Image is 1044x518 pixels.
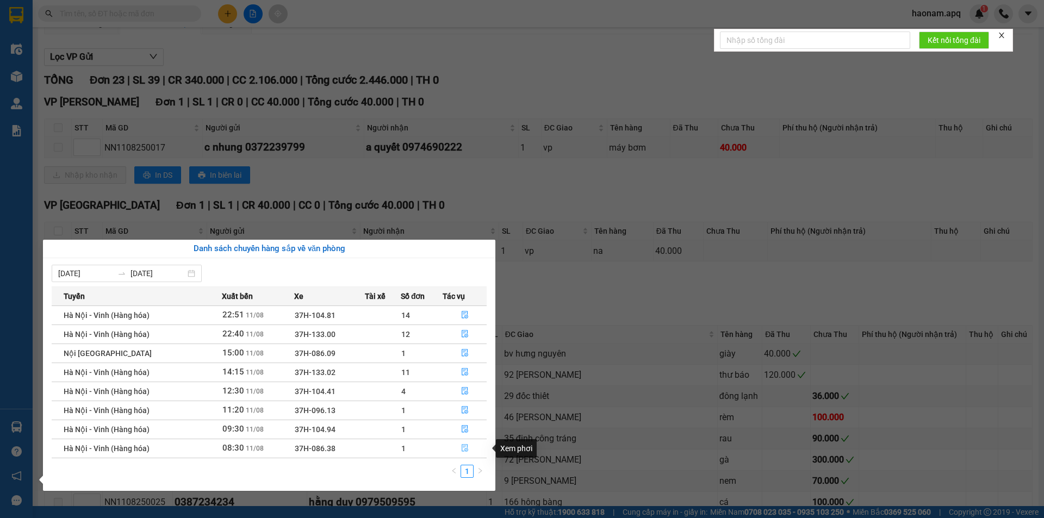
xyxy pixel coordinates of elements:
span: 22:40 [222,329,244,339]
button: file-done [443,345,486,362]
span: 11/08 [246,369,264,376]
span: 37H-086.38 [295,444,335,453]
li: Previous Page [448,465,461,478]
span: 11/08 [246,350,264,357]
span: 11/08 [246,330,264,338]
button: file-done [443,307,486,324]
span: Tác vụ [443,290,465,302]
span: Xe [294,290,303,302]
span: 37H-133.00 [295,330,335,339]
span: Hà Nội - Vinh (Hàng hóa) [64,387,150,396]
span: file-done [461,311,469,320]
span: 37H-104.94 [295,425,335,434]
span: Hà Nội - Vinh (Hàng hóa) [64,425,150,434]
span: 14:15 [222,367,244,377]
span: 11:20 [222,405,244,415]
span: Hà Nội - Vinh (Hàng hóa) [64,330,150,339]
input: Đến ngày [130,267,185,279]
span: 37H-096.13 [295,406,335,415]
span: swap-right [117,269,126,278]
span: file-done [461,330,469,339]
span: 11/08 [246,311,264,319]
span: 12:30 [222,386,244,396]
span: file-done [461,425,469,434]
li: Next Page [474,465,487,478]
input: Nhập số tổng đài [720,32,910,49]
button: file-done [443,440,486,457]
button: file-done [443,402,486,419]
button: file-done [443,383,486,400]
button: right [474,465,487,478]
span: Hà Nội - Vinh (Hàng hóa) [64,368,150,377]
span: 22:51 [222,310,244,320]
span: Xuất bến [222,290,253,302]
span: 37H-133.02 [295,368,335,377]
li: 1 [461,465,474,478]
span: 11/08 [246,407,264,414]
button: file-done [443,326,486,343]
span: right [477,467,483,474]
span: to [117,269,126,278]
span: Số đơn [401,290,425,302]
span: file-done [461,406,469,415]
span: file-done [461,444,469,453]
span: 14 [401,311,410,320]
span: Hà Nội - Vinh (Hàng hóa) [64,444,150,453]
span: Nội [GEOGRAPHIC_DATA] [64,349,152,358]
span: 12 [401,330,410,339]
a: 1 [461,465,473,477]
span: 11/08 [246,426,264,433]
span: 08:30 [222,443,244,453]
span: Tuyến [64,290,85,302]
span: Hà Nội - Vinh (Hàng hóa) [64,406,150,415]
button: left [448,465,461,478]
span: Kết nối tổng đài [928,34,980,46]
span: 1 [401,349,406,358]
span: file-done [461,387,469,396]
span: file-done [461,368,469,377]
div: Xem phơi [496,439,537,458]
span: 37H-104.81 [295,311,335,320]
span: 1 [401,406,406,415]
span: 11/08 [246,388,264,395]
button: file-done [443,421,486,438]
span: 11/08 [246,445,264,452]
button: file-done [443,364,486,381]
span: file-done [461,349,469,358]
span: 15:00 [222,348,244,358]
span: 09:30 [222,424,244,434]
input: Từ ngày [58,267,113,279]
span: left [451,467,457,474]
span: 37H-104.41 [295,387,335,396]
span: close [998,32,1005,39]
span: 37H-086.09 [295,349,335,358]
span: 4 [401,387,406,396]
span: Tài xế [365,290,386,302]
div: Danh sách chuyến hàng sắp về văn phòng [52,242,487,255]
span: 1 [401,444,406,453]
span: Hà Nội - Vinh (Hàng hóa) [64,311,150,320]
button: Kết nối tổng đài [919,32,989,49]
span: 1 [401,425,406,434]
span: 11 [401,368,410,377]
